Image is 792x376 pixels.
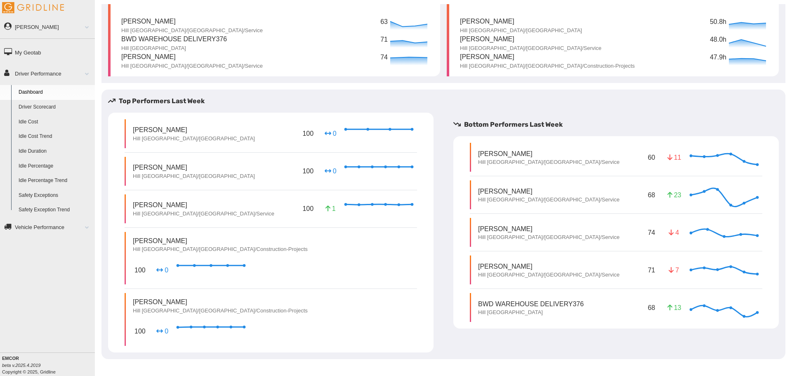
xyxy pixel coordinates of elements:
[121,52,263,62] p: [PERSON_NAME]
[646,189,657,201] p: 68
[121,27,263,34] p: Hill [GEOGRAPHIC_DATA]/[GEOGRAPHIC_DATA]/Service
[15,144,95,159] a: Idle Duration
[121,62,263,70] p: Hill [GEOGRAPHIC_DATA]/[GEOGRAPHIC_DATA]/Service
[380,17,388,27] p: 63
[133,325,147,338] p: 100
[324,166,337,176] p: 0
[15,85,95,100] a: Dashboard
[324,204,337,213] p: 1
[15,173,95,188] a: Idle Percentage Trend
[121,45,227,52] p: Hill [GEOGRAPHIC_DATA]
[133,200,274,210] p: [PERSON_NAME]
[121,17,263,27] p: [PERSON_NAME]
[460,52,635,62] p: [PERSON_NAME]
[460,62,635,70] p: Hill [GEOGRAPHIC_DATA]/[GEOGRAPHIC_DATA]/Construction-Projects
[2,363,40,368] i: beta v.2025.4.2019
[710,52,727,63] p: 47.9h
[667,265,681,275] p: 7
[301,127,315,140] p: 100
[460,17,582,27] p: [PERSON_NAME]
[667,153,681,162] p: 11
[667,190,681,200] p: 23
[667,303,681,312] p: 13
[324,129,337,138] p: 0
[301,165,315,177] p: 100
[646,226,657,239] p: 74
[710,17,727,27] p: 50.8h
[460,45,601,52] p: Hill [GEOGRAPHIC_DATA]/[GEOGRAPHIC_DATA]/Service
[15,129,95,144] a: Idle Cost Trend
[2,356,19,361] b: EMCOR
[667,228,681,237] p: 4
[478,187,620,196] p: [PERSON_NAME]
[2,2,64,13] img: Gridline
[380,35,388,45] p: 71
[301,202,315,215] p: 100
[156,326,169,336] p: 0
[133,246,308,253] p: Hill [GEOGRAPHIC_DATA]/[GEOGRAPHIC_DATA]/Construction-Projects
[133,163,255,172] p: [PERSON_NAME]
[478,271,620,279] p: Hill [GEOGRAPHIC_DATA]/[GEOGRAPHIC_DATA]/Service
[478,158,620,166] p: Hill [GEOGRAPHIC_DATA]/[GEOGRAPHIC_DATA]/Service
[453,120,785,130] h5: Bottom Performers Last Week
[15,115,95,130] a: Idle Cost
[133,236,308,246] p: [PERSON_NAME]
[478,149,620,158] p: [PERSON_NAME]
[15,188,95,203] a: Safety Exceptions
[133,210,274,218] p: Hill [GEOGRAPHIC_DATA]/[GEOGRAPHIC_DATA]/Service
[121,34,227,45] p: BWD Warehouse Delivery376
[15,159,95,174] a: Idle Percentage
[710,35,727,45] p: 48.0h
[133,125,255,135] p: [PERSON_NAME]
[15,203,95,218] a: Safety Exception Trend
[156,265,169,275] p: 0
[133,297,308,307] p: [PERSON_NAME]
[478,196,620,203] p: Hill [GEOGRAPHIC_DATA]/[GEOGRAPHIC_DATA]/Service
[133,264,147,277] p: 100
[478,234,620,241] p: Hill [GEOGRAPHIC_DATA]/[GEOGRAPHIC_DATA]/Service
[133,135,255,142] p: Hill [GEOGRAPHIC_DATA]/[GEOGRAPHIC_DATA]
[646,301,657,314] p: 68
[460,27,582,34] p: Hill [GEOGRAPHIC_DATA]/[GEOGRAPHIC_DATA]
[108,96,440,106] h5: Top Performers Last Week
[133,173,255,180] p: Hill [GEOGRAPHIC_DATA]/[GEOGRAPHIC_DATA]
[478,262,620,271] p: [PERSON_NAME]
[2,355,95,375] div: Copyright © 2025, Gridline
[478,309,584,316] p: Hill [GEOGRAPHIC_DATA]
[133,307,308,315] p: Hill [GEOGRAPHIC_DATA]/[GEOGRAPHIC_DATA]/Construction-Projects
[15,100,95,115] a: Driver Scorecard
[460,34,601,45] p: [PERSON_NAME]
[380,52,388,63] p: 74
[646,264,657,277] p: 71
[478,224,620,234] p: [PERSON_NAME]
[646,151,657,164] p: 60
[478,299,584,309] p: BWD Warehouse Delivery376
